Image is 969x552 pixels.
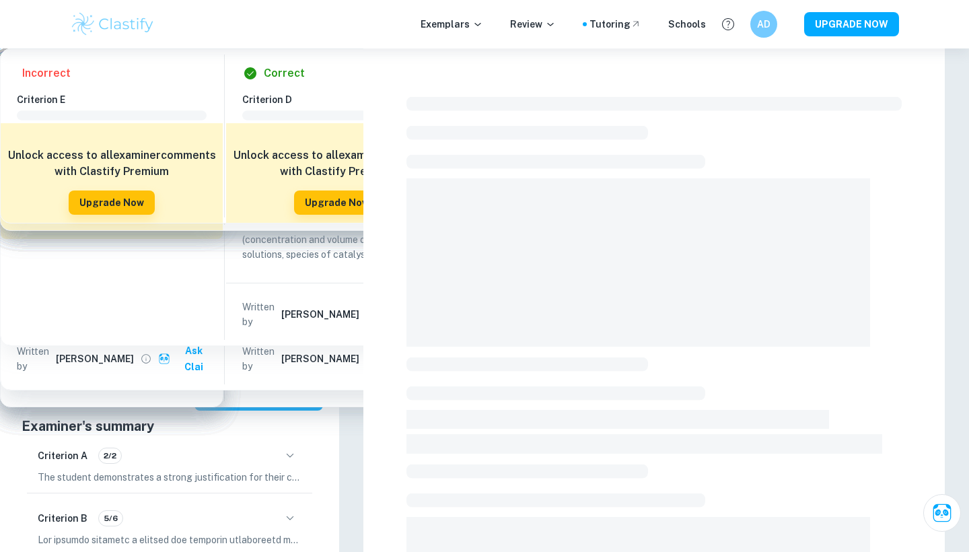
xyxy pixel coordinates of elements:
h6: Criterion A [38,448,87,463]
h6: Criterion B [38,511,87,526]
button: Upgrade Now [294,191,380,215]
p: Written by [242,344,279,374]
p: Written by [242,300,279,329]
button: Help and Feedback [717,13,740,36]
a: Schools [668,17,706,32]
h6: Unlock access to all examiner comments with Clastify Premium [7,147,216,180]
button: View full profile [362,305,381,324]
h6: [PERSON_NAME] [281,307,359,322]
h6: [PERSON_NAME] [56,351,134,366]
h6: AD [756,17,772,32]
h6: Correct [264,65,305,81]
button: UPGRADE NOW [804,12,899,36]
button: Ask Clai [923,494,961,532]
h6: Criterion E [17,92,217,107]
p: Review [510,17,556,32]
a: Tutoring [589,17,641,32]
span: 2/2 [99,450,121,462]
img: clai.svg [158,353,171,366]
button: Ask Clai [155,339,217,379]
h6: Unlock access to all examiner comments with Clastify Premium [233,147,441,180]
button: AD [750,11,777,38]
img: Clastify logo [70,11,155,38]
p: The student demonstrates a strong justification for their choice of topic, highlighting their int... [38,470,301,485]
span: 5/6 [99,512,122,524]
p: Exemplars [421,17,483,32]
h6: Incorrect [22,65,71,81]
h6: Criterion D [242,92,443,107]
p: Lor ipsumdo sitametc a elitsed doe temporin utlaboreetd ma ali enim admin, veniamq nostrud exe ul... [38,532,301,547]
button: View full profile [137,349,155,368]
button: View full profile [362,349,381,368]
p: Written by [17,344,53,374]
h6: [PERSON_NAME] [281,351,359,366]
h5: Examiner's summary [22,416,318,436]
button: Upgrade Now [69,191,155,215]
